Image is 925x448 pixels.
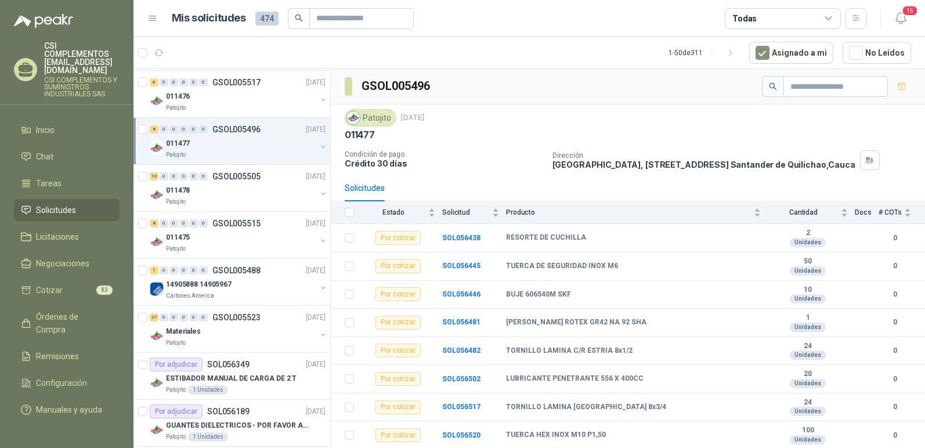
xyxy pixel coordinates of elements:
span: Tareas [36,177,62,190]
span: search [295,14,303,22]
b: RESORTE DE CUCHILLA [506,233,586,243]
div: 0 [189,78,198,86]
div: Por cotizar [375,259,421,273]
b: 20 [768,370,848,379]
a: Tareas [14,172,120,194]
th: Producto [506,201,768,224]
p: [DATE] [306,406,326,417]
img: Company Logo [150,188,164,202]
div: 37 [150,313,158,321]
div: 0 [199,313,208,321]
p: [DATE] [306,77,326,88]
div: 1 Unidades [188,432,228,442]
img: Company Logo [150,94,164,108]
b: 0 [879,261,911,272]
div: Por cotizar [375,428,421,442]
p: 011476 [166,91,190,102]
p: Patojito [166,150,186,160]
div: 1 [150,266,158,274]
span: Cantidad [768,208,839,216]
a: Configuración [14,372,120,394]
p: GSOL005496 [212,125,261,133]
div: 0 [189,125,198,133]
th: Docs [855,201,879,224]
span: Órdenes de Compra [36,310,109,336]
span: search [769,82,777,91]
img: Company Logo [150,235,164,249]
span: Negociaciones [36,257,89,270]
div: 0 [160,172,168,180]
b: TUERCA HEX INOX M10 P1,50 [506,431,606,440]
p: [DATE] [306,124,326,135]
th: Estado [361,201,442,224]
p: ESTIBADOR MANUAL DE CARGA DE 2 T [166,373,297,384]
a: Órdenes de Compra [14,306,120,341]
b: BUJE 606540M SKF [506,290,571,299]
a: Negociaciones [14,252,120,274]
a: SOL056482 [442,346,480,355]
div: Por cotizar [375,287,421,301]
a: SOL056502 [442,375,480,383]
a: 10 0 0 0 0 0 GSOL005505[DATE] Company Logo011478Patojito [150,169,328,207]
div: Patojito [345,109,396,127]
a: Inicio [14,119,120,141]
p: GUANTES DIELECTRICOS - POR FAVOR ADJUNTAR SU FICHA TECNICA [166,420,310,431]
b: 0 [879,374,911,385]
a: Solicitudes [14,199,120,221]
p: 011475 [166,232,190,243]
b: 24 [768,398,848,407]
div: 0 [179,172,188,180]
b: TORNILLO LAMINA [GEOGRAPHIC_DATA] 8x3/4 [506,403,666,412]
img: Company Logo [150,329,164,343]
p: Patojito [166,197,186,207]
div: 6 [150,78,158,86]
a: SOL056517 [442,403,480,411]
div: 0 [169,266,178,274]
div: Unidades [790,266,826,276]
div: 0 [169,125,178,133]
button: 15 [890,8,911,29]
img: Company Logo [150,423,164,437]
div: 0 [179,313,188,321]
span: 474 [255,12,279,26]
div: 1 Unidades [188,385,228,395]
div: 8 [150,219,158,227]
b: LUBRICANTE PENETRANTE 556 X 400CC [506,374,644,384]
div: Unidades [790,323,826,332]
span: Solicitud [442,208,490,216]
div: 8 [150,125,158,133]
p: Condición de pago [345,150,543,158]
span: Estado [361,208,426,216]
button: Asignado a mi [749,42,833,64]
button: No Leídos [843,42,911,64]
div: 0 [179,266,188,274]
p: Patojito [166,385,186,395]
a: Por adjudicarSOL056189[DATE] Company LogoGUANTES DIELECTRICOS - POR FAVOR ADJUNTAR SU FICHA TECNI... [133,400,330,447]
b: 0 [879,233,911,244]
div: Unidades [790,435,826,445]
a: Cotizar83 [14,279,120,301]
p: Patojito [166,103,186,113]
a: SOL056520 [442,431,480,439]
p: GSOL005488 [212,266,261,274]
div: Unidades [790,238,826,247]
b: SOL056438 [442,234,480,242]
b: TORNILLO LAMINA C/R ESTRIA 8x1/2 [506,346,633,356]
span: Cotizar [36,284,63,297]
div: 0 [179,219,188,227]
b: TUERCA DE SEGURIDAD INOX M6 [506,262,618,271]
span: Solicitudes [36,204,76,216]
p: CSI COMPLEMENTOS [EMAIL_ADDRESS][DOMAIN_NAME] [44,42,120,74]
div: 10 [150,172,158,180]
a: SOL056481 [442,318,480,326]
h1: Mis solicitudes [172,10,246,27]
div: Por adjudicar [150,357,203,371]
p: [DATE] [306,359,326,370]
p: [GEOGRAPHIC_DATA], [STREET_ADDRESS] Santander de Quilichao , Cauca [552,160,855,169]
div: 0 [160,219,168,227]
div: Por cotizar [375,316,421,330]
b: 0 [879,402,911,413]
th: Cantidad [768,201,855,224]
